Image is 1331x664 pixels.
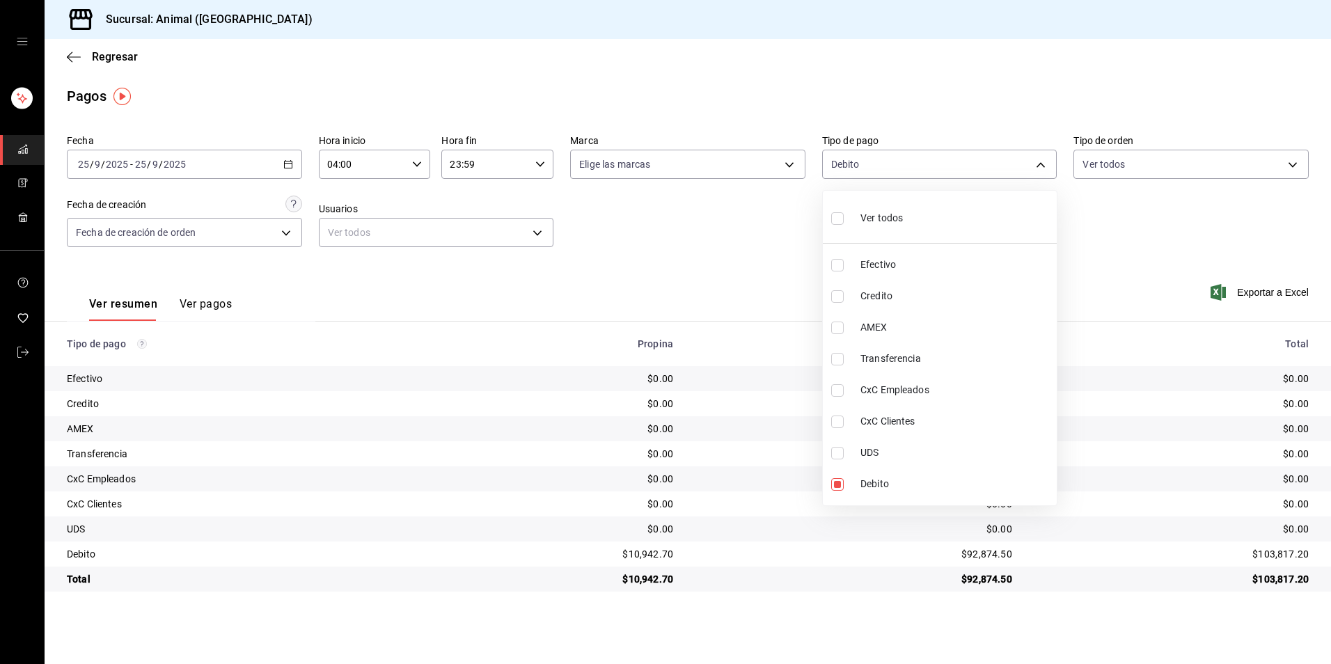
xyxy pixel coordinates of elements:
span: Ver todos [860,211,903,226]
span: CxC Empleados [860,383,1051,397]
span: Transferencia [860,351,1051,366]
span: Credito [860,289,1051,303]
span: UDS [860,445,1051,460]
span: Debito [860,477,1051,491]
span: CxC Clientes [860,414,1051,429]
img: Tooltip marker [113,88,131,105]
span: Efectivo [860,258,1051,272]
span: AMEX [860,320,1051,335]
